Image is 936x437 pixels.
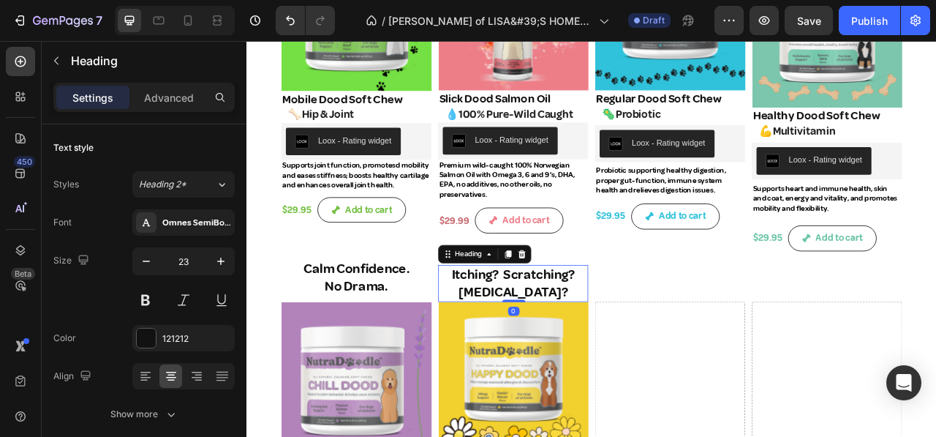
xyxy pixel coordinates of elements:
[382,13,385,29] span: /
[162,332,231,346] div: 121212
[110,407,178,422] div: Show more
[245,152,433,202] p: Premium wild-caught 100% Norwegian Salmon Oil with Omega 3, 6 and 9's, DHA, EPA, no additives, no...
[650,105,834,126] h2: 💪Multivitamin
[251,83,434,105] h2: 💧100% Pure-Wild Caught
[443,63,634,85] h1: Regular Dood Soft Chew
[644,182,832,220] p: Supports heart and immune health, skin and coat, energy and vitality, and promotes mobility and f...
[388,13,593,29] span: [PERSON_NAME] of LISA&#39;S HOMEPAGE -NEW [DATE]
[449,113,595,149] button: Loox - Rating widget
[245,287,433,331] p: Itching? Scratching? [MEDICAL_DATA]?
[72,90,113,105] p: Settings
[276,6,335,35] div: Undo/Redo
[443,214,483,233] div: $29.95
[162,217,231,230] div: Omnes SemiBold
[290,212,403,245] button: Add to cart
[53,178,79,191] div: Styles
[53,216,72,229] div: Font
[290,119,384,134] div: Loox - Rating widget
[643,242,683,261] div: $29.95
[490,122,584,138] div: Loox - Rating widget
[11,268,35,280] div: Beta
[689,235,801,268] button: Add to cart
[249,110,396,145] button: Loox - Rating widget
[14,156,35,168] div: 450
[851,13,888,29] div: Publish
[643,85,834,107] h1: Healthy Dood Soft Chew
[53,251,92,271] div: Size
[144,90,194,105] p: Advanced
[450,83,634,105] h2: 🦠Probiotic
[53,332,76,345] div: Color
[244,285,434,332] h2: Rich Text Editor. Editing area: main
[649,135,795,171] button: Loox - Rating widget
[524,213,584,234] div: Add to cart
[244,220,284,239] div: $29.99
[886,365,921,400] div: Open Intercom Messenger
[797,15,821,27] span: Save
[53,367,94,386] div: Align
[489,207,602,240] button: Add to cart
[53,401,235,427] button: Show more
[246,41,936,437] iframe: Design area
[262,265,302,278] div: Heading
[785,6,833,35] button: Save
[139,178,186,191] span: Heading 2*
[839,6,900,35] button: Publish
[332,338,347,350] div: 0
[71,52,229,70] p: Heading
[6,6,109,35] button: 7
[690,144,783,160] div: Loox - Rating widget
[445,160,633,197] p: Probiotic supporting healthy digestion, proper gut-function, immune system health and relieves di...
[132,171,235,198] button: Heading 2*
[261,119,279,136] img: loox.png
[643,14,665,27] span: Draft
[53,141,94,154] div: Text style
[660,144,678,162] img: loox.png
[325,218,385,239] div: Add to cart
[461,122,478,140] img: loox.png
[96,12,102,29] p: 7
[724,241,784,262] div: Add to cart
